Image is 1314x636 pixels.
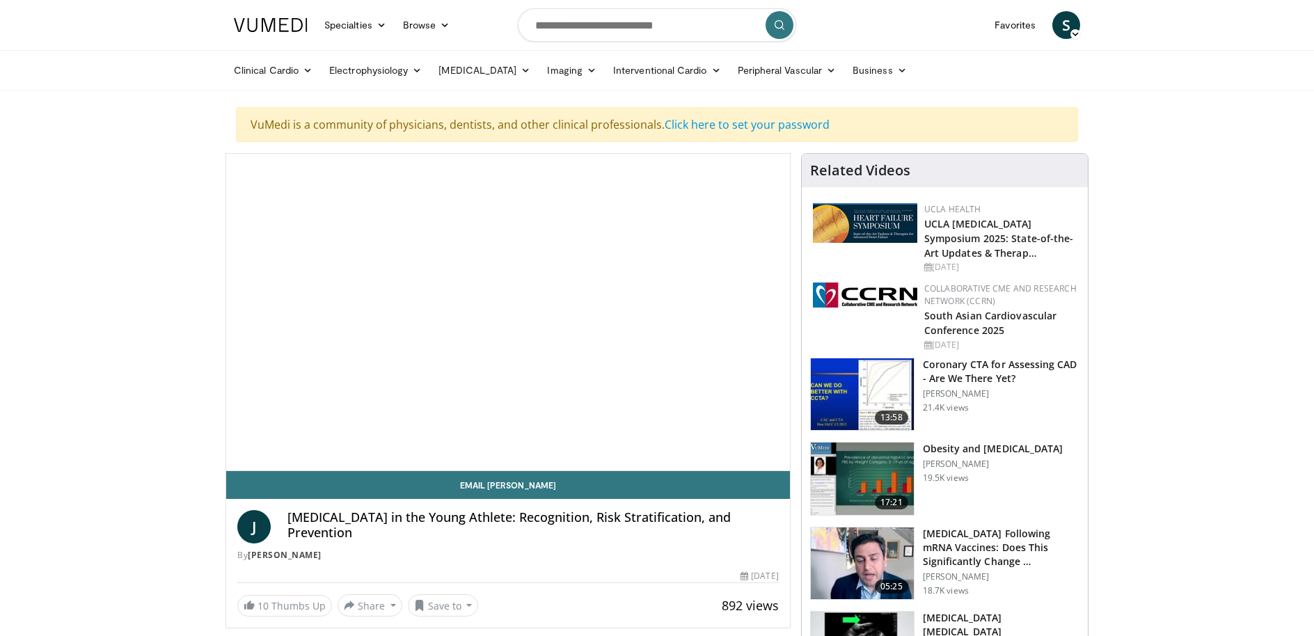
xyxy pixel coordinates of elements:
img: de8ed582-149c-4db3-b706-bd81045b90fa.150x105_q85_crop-smart_upscale.jpg [811,527,914,600]
span: 10 [258,599,269,612]
a: Click here to set your password [665,117,830,132]
img: 34b2b9a4-89e5-4b8c-b553-8a638b61a706.150x105_q85_crop-smart_upscale.jpg [811,358,914,431]
a: UCLA Health [924,203,981,215]
img: 0df8ca06-75ef-4873-806f-abcb553c84b6.150x105_q85_crop-smart_upscale.jpg [811,443,914,515]
a: Business [844,56,915,84]
a: 17:21 Obesity and [MEDICAL_DATA] [PERSON_NAME] 19.5K views [810,442,1079,516]
input: Search topics, interventions [518,8,796,42]
a: J [237,510,271,543]
a: [MEDICAL_DATA] [430,56,539,84]
a: Peripheral Vascular [729,56,844,84]
button: Share [338,594,402,617]
a: South Asian Cardiovascular Conference 2025 [924,309,1057,337]
a: Browse [395,11,459,39]
span: 17:21 [875,495,908,509]
h3: [MEDICAL_DATA] Following mRNA Vaccines: Does This Significantly Change … [923,527,1079,569]
a: Favorites [986,11,1044,39]
a: Specialties [316,11,395,39]
a: 10 Thumbs Up [237,595,332,617]
a: S [1052,11,1080,39]
p: [PERSON_NAME] [923,571,1079,582]
a: Electrophysiology [321,56,430,84]
h3: Obesity and [MEDICAL_DATA] [923,442,1063,456]
a: 13:58 Coronary CTA for Assessing CAD - Are We There Yet? [PERSON_NAME] 21.4K views [810,358,1079,431]
a: UCLA [MEDICAL_DATA] Symposium 2025: State-of-the-Art Updates & Therap… [924,217,1074,260]
span: 892 views [722,597,779,614]
p: [PERSON_NAME] [923,459,1063,470]
button: Save to [408,594,479,617]
div: [DATE] [741,570,778,582]
p: [PERSON_NAME] [923,388,1079,399]
img: VuMedi Logo [234,18,308,32]
p: 21.4K views [923,402,969,413]
p: 19.5K views [923,472,969,484]
a: Collaborative CME and Research Network (CCRN) [924,283,1077,307]
a: Email [PERSON_NAME] [226,471,790,499]
h4: Related Videos [810,162,910,179]
h4: [MEDICAL_DATA] in the Young Athlete: Recognition, Risk Stratification, and Prevention [287,510,779,540]
div: By [237,549,779,562]
div: VuMedi is a community of physicians, dentists, and other clinical professionals. [236,107,1078,142]
p: 18.7K views [923,585,969,596]
div: [DATE] [924,339,1077,351]
a: [PERSON_NAME] [248,549,322,561]
a: Imaging [539,56,605,84]
a: Interventional Cardio [605,56,729,84]
a: 05:25 [MEDICAL_DATA] Following mRNA Vaccines: Does This Significantly Change … [PERSON_NAME] 18.7... [810,527,1079,601]
div: [DATE] [924,261,1077,273]
span: 05:25 [875,580,908,594]
span: 13:58 [875,411,908,424]
img: a04ee3ba-8487-4636-b0fb-5e8d268f3737.png.150x105_q85_autocrop_double_scale_upscale_version-0.2.png [813,283,917,308]
h3: Coronary CTA for Assessing CAD - Are We There Yet? [923,358,1079,385]
img: 0682476d-9aca-4ba2-9755-3b180e8401f5.png.150x105_q85_autocrop_double_scale_upscale_version-0.2.png [813,203,917,243]
video-js: Video Player [226,154,790,471]
a: Clinical Cardio [225,56,321,84]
